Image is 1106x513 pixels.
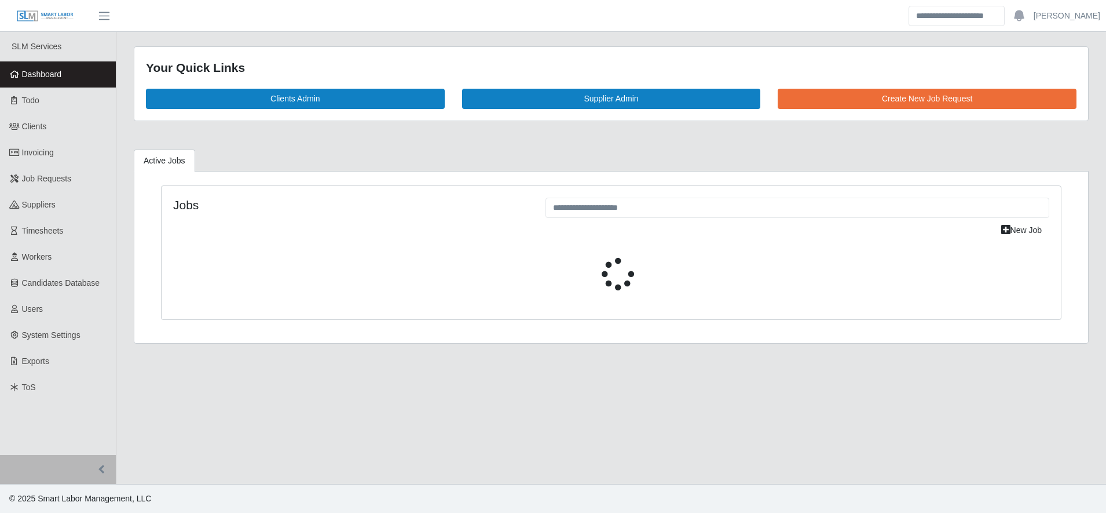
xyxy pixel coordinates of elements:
span: Dashboard [22,70,62,79]
span: Job Requests [22,174,72,183]
span: Exports [22,356,49,366]
span: Workers [22,252,52,261]
span: SLM Services [12,42,61,51]
span: System Settings [22,330,80,340]
div: Your Quick Links [146,59,1076,77]
a: New Job [994,220,1049,241]
span: Users [22,304,43,314]
span: Invoicing [22,148,54,157]
span: Candidates Database [22,278,100,288]
a: Supplier Admin [462,89,761,109]
span: Timesheets [22,226,64,235]
span: Todo [22,96,39,105]
span: ToS [22,383,36,392]
a: [PERSON_NAME] [1034,10,1100,22]
span: Suppliers [22,200,56,209]
img: SLM Logo [16,10,74,23]
span: © 2025 Smart Labor Management, LLC [9,494,151,503]
a: Active Jobs [134,150,195,172]
span: Clients [22,122,47,131]
a: Clients Admin [146,89,445,109]
input: Search [909,6,1005,26]
a: Create New Job Request [778,89,1076,109]
h4: Jobs [173,198,528,212]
